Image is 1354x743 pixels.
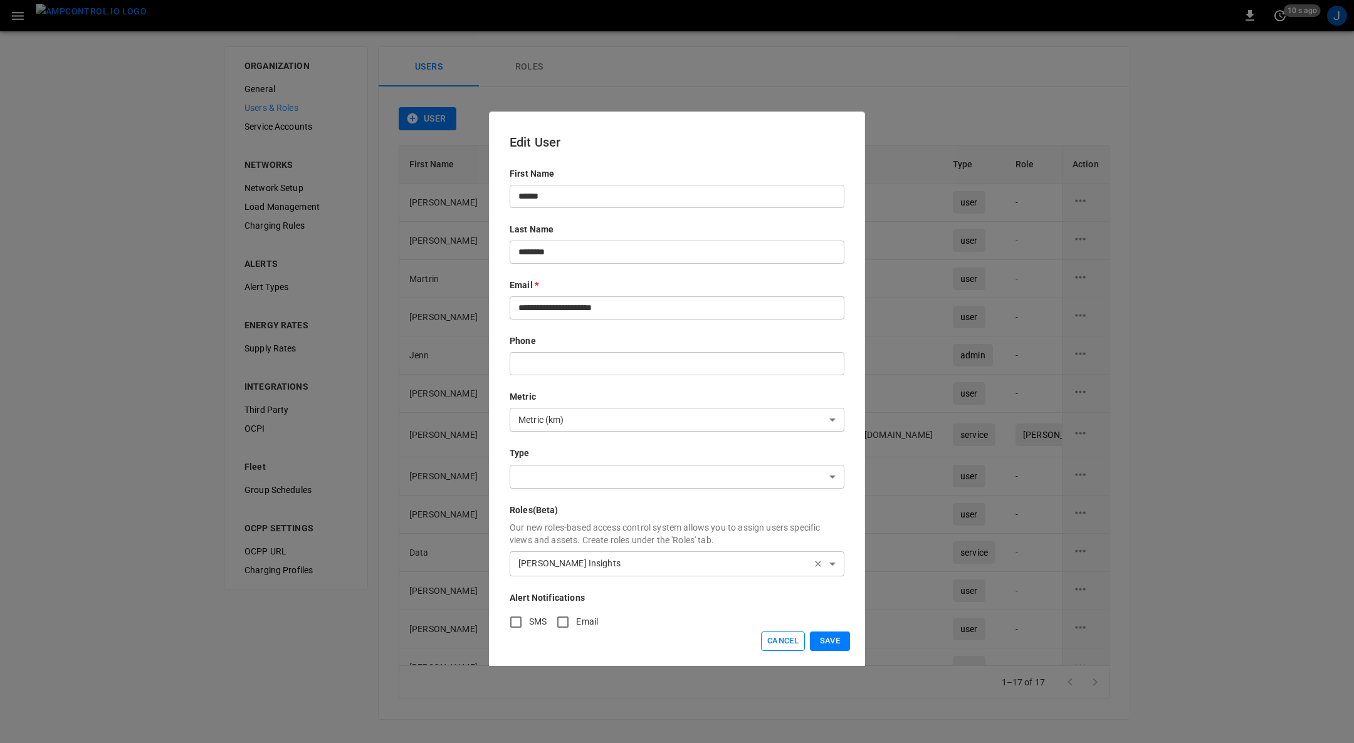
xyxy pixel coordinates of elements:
p: Last Name [510,223,844,236]
p: Phone [510,335,844,347]
p: Alert Notifications [510,591,844,604]
h6: Edit User [510,132,844,167]
p: Metric [510,390,844,403]
span: SMS [529,615,547,628]
button: Cancel [761,631,805,651]
p: Email [510,279,844,291]
p: First Name [510,167,844,180]
div: [PERSON_NAME] Insights [510,552,802,575]
span: Email [576,615,598,628]
p: Roles (Beta) [510,504,844,516]
p: Type [510,447,844,459]
p: Our new roles-based access control system allows you to assign users specific views and assets. C... [510,521,844,546]
button: Save [810,631,850,651]
div: Metric (km) [510,408,844,432]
